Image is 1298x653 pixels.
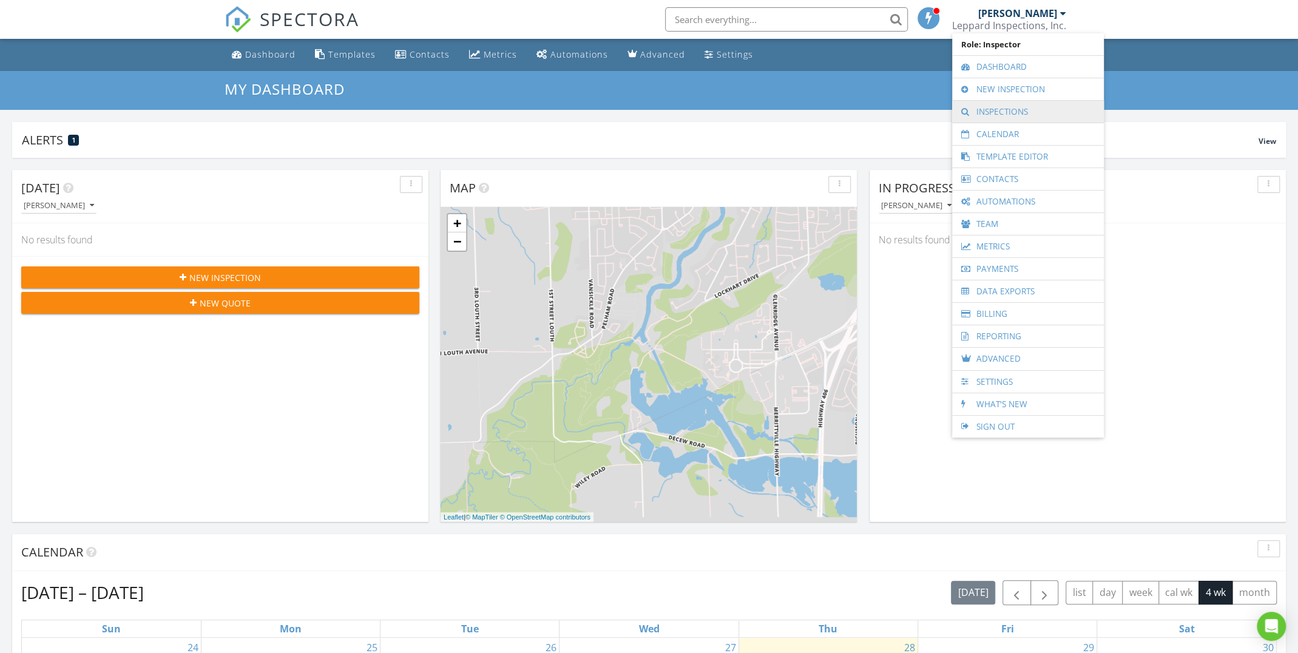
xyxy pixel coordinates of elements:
[450,180,476,196] span: Map
[550,49,608,60] div: Automations
[958,325,1098,347] a: Reporting
[410,49,450,60] div: Contacts
[1030,580,1059,605] button: Next
[21,180,60,196] span: [DATE]
[665,7,908,32] input: Search everything...
[22,132,1259,148] div: Alerts
[1198,581,1232,604] button: 4 wk
[444,513,464,521] a: Leaflet
[881,201,952,210] div: [PERSON_NAME]
[532,44,613,66] a: Automations (Basic)
[958,78,1098,100] a: New Inspection
[1257,612,1286,641] div: Open Intercom Messenger
[1066,581,1093,604] button: list
[640,49,685,60] div: Advanced
[189,271,261,284] span: New Inspection
[21,544,83,560] span: Calendar
[999,620,1016,637] a: Friday
[1232,581,1277,604] button: month
[958,348,1098,370] a: Advanced
[260,6,359,32] span: SPECTORA
[958,33,1098,55] span: Role: Inspector
[225,16,359,42] a: SPECTORA
[958,146,1098,167] a: Template Editor
[459,620,481,637] a: Tuesday
[100,620,123,637] a: Sunday
[952,19,1066,32] div: Leppard Inspections, Inc.
[1259,136,1276,146] span: View
[227,44,300,66] a: Dashboard
[21,580,144,604] h2: [DATE] – [DATE]
[951,581,995,604] button: [DATE]
[700,44,758,66] a: Settings
[441,512,593,523] div: |
[1158,581,1200,604] button: cal wk
[1002,580,1031,605] button: Previous
[500,513,590,521] a: © OpenStreetMap contributors
[958,213,1098,235] a: Team
[1092,581,1123,604] button: day
[24,201,94,210] div: [PERSON_NAME]
[958,258,1098,280] a: Payments
[310,44,380,66] a: Templates
[200,297,251,310] span: New Quote
[21,292,419,314] button: New Quote
[958,123,1098,145] a: Calendar
[448,232,466,251] a: Zoom out
[225,79,345,99] span: My Dashboard
[870,223,1286,256] div: No results found
[636,620,661,637] a: Wednesday
[958,280,1098,302] a: Data Exports
[21,266,419,288] button: New Inspection
[958,393,1098,415] a: What's New
[225,6,251,33] img: The Best Home Inspection Software - Spectora
[464,44,522,66] a: Metrics
[623,44,690,66] a: Advanced
[465,513,498,521] a: © MapTiler
[390,44,455,66] a: Contacts
[958,371,1098,393] a: Settings
[484,49,517,60] div: Metrics
[21,198,96,214] button: [PERSON_NAME]
[448,214,466,232] a: Zoom in
[12,223,428,256] div: No results found
[958,101,1098,123] a: Inspections
[958,416,1098,438] a: Sign Out
[958,168,1098,190] a: Contacts
[1177,620,1197,637] a: Saturday
[328,49,376,60] div: Templates
[958,303,1098,325] a: Billing
[958,191,1098,212] a: Automations
[816,620,840,637] a: Thursday
[1122,581,1159,604] button: week
[958,235,1098,257] a: Metrics
[958,56,1098,78] a: Dashboard
[277,620,304,637] a: Monday
[72,136,75,144] span: 1
[245,49,296,60] div: Dashboard
[879,180,955,196] span: In Progress
[978,7,1057,19] div: [PERSON_NAME]
[879,198,954,214] button: [PERSON_NAME]
[717,49,753,60] div: Settings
